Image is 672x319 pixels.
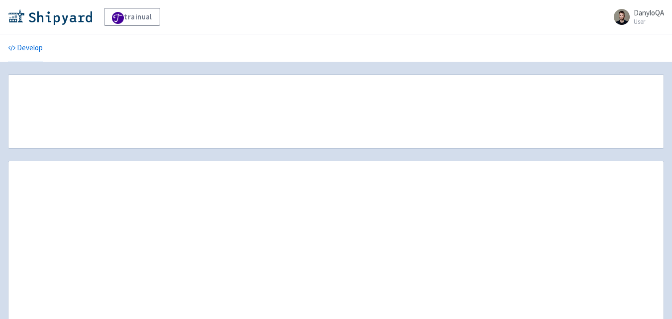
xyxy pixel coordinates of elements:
a: Develop [8,34,43,62]
img: Shipyard logo [8,9,92,25]
span: DanyloQA [634,8,664,17]
a: DanyloQA User [608,9,664,25]
small: User [634,18,664,25]
a: trainual [104,8,160,26]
